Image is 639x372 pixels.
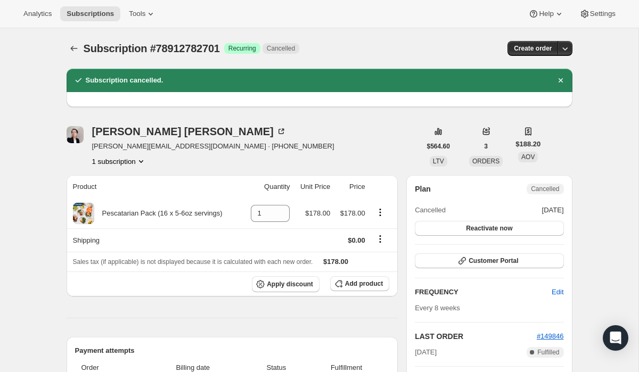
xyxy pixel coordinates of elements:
h2: FREQUENCY [415,287,552,297]
button: Product actions [372,206,389,218]
span: $178.00 [340,209,365,217]
img: product img [73,203,94,224]
button: Create order [507,41,558,56]
span: Irina Nazarova [67,126,84,143]
button: Customer Portal [415,253,563,268]
span: Sales tax (if applicable) is not displayed because it is calculated with each new order. [73,258,313,266]
span: Analytics [23,10,52,18]
span: [DATE] [415,347,437,358]
button: $564.60 [421,139,456,154]
button: 3 [478,139,494,154]
span: Reactivate now [466,224,512,233]
span: Subscriptions [67,10,114,18]
button: Help [522,6,570,21]
button: #149846 [537,331,564,342]
button: Add product [330,276,389,291]
span: Settings [590,10,616,18]
th: Quantity [243,175,293,199]
button: Settings [573,6,622,21]
span: 3 [484,142,488,151]
span: Subscription #78912782701 [84,43,220,54]
span: Cancelled [415,205,446,216]
span: Recurring [228,44,256,53]
span: Every 8 weeks [415,304,460,312]
span: ORDERS [472,158,499,165]
span: $0.00 [348,236,365,244]
span: AOV [521,153,535,161]
span: Cancelled [267,44,295,53]
span: $188.20 [515,139,540,150]
span: Help [539,10,553,18]
button: Edit [545,284,570,301]
div: Open Intercom Messenger [603,325,628,351]
h2: Payment attempts [75,345,390,356]
div: [PERSON_NAME] [PERSON_NAME] [92,126,286,137]
button: Shipping actions [372,233,389,245]
span: $178.00 [323,258,348,266]
span: $564.60 [427,142,450,151]
span: $178.00 [305,209,330,217]
button: Apply discount [252,276,319,292]
th: Price [333,175,368,199]
span: LTV [433,158,444,165]
button: Subscriptions [60,6,120,21]
span: [DATE] [542,205,564,216]
span: Add product [345,279,383,288]
h2: Plan [415,184,431,194]
span: Edit [552,287,563,297]
div: Pescatarian Pack (16 x 5-6oz servings) [94,208,223,219]
button: Dismiss notification [553,73,568,88]
span: Cancelled [531,185,559,193]
th: Shipping [67,228,243,252]
a: #149846 [537,332,564,340]
th: Product [67,175,243,199]
span: Create order [514,44,552,53]
button: Analytics [17,6,58,21]
button: Reactivate now [415,221,563,236]
span: Customer Portal [469,257,518,265]
span: [PERSON_NAME][EMAIL_ADDRESS][DOMAIN_NAME] · [PHONE_NUMBER] [92,141,334,152]
span: Apply discount [267,280,313,288]
h2: LAST ORDER [415,331,537,342]
button: Tools [122,6,162,21]
h2: Subscription cancelled. [86,75,163,86]
button: Subscriptions [67,41,81,56]
span: Fulfilled [537,348,559,357]
th: Unit Price [293,175,333,199]
button: Product actions [92,156,146,167]
span: Tools [129,10,145,18]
